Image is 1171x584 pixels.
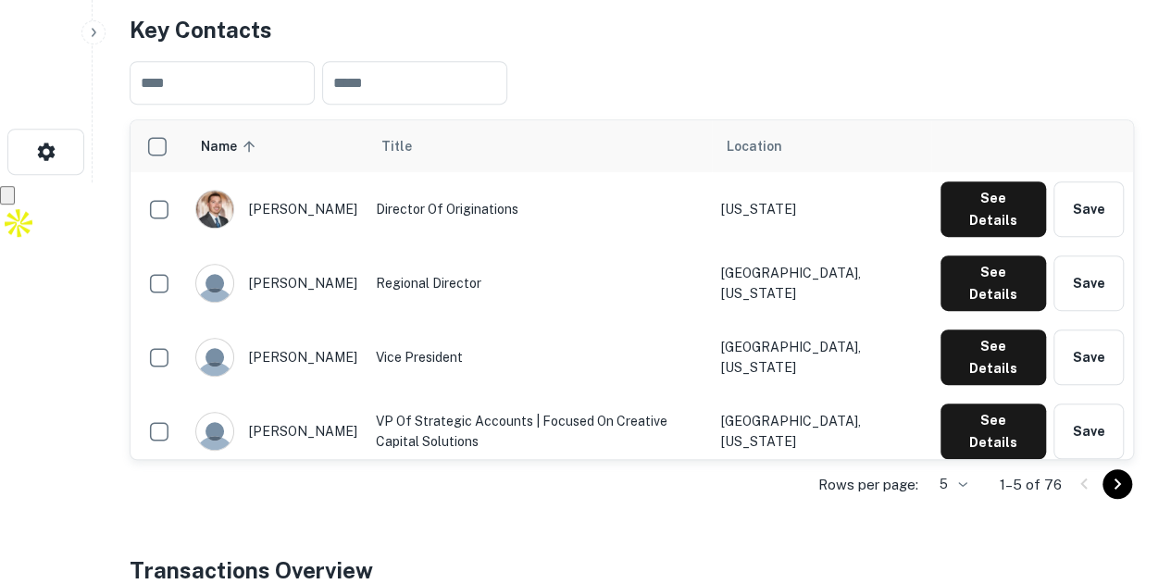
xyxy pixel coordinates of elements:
button: See Details [941,404,1046,459]
td: [GEOGRAPHIC_DATA], [US_STATE] [712,320,931,394]
td: Director of Originations [367,172,712,246]
td: [US_STATE] [712,172,931,246]
img: 9c8pery4andzj6ohjkjp54ma2 [196,339,233,376]
button: Save [1053,329,1124,385]
th: Name [186,120,367,172]
div: [PERSON_NAME] [195,412,357,451]
span: Title [381,135,436,157]
h4: Key Contacts [130,13,1134,46]
div: scrollable content [131,120,1133,459]
button: See Details [941,329,1046,385]
p: Rows per page: [818,474,918,496]
td: VP of Strategic Accounts | Focused on creative capital solutions [367,394,712,468]
button: Save [1053,255,1124,311]
button: See Details [941,255,1046,311]
button: Save [1053,404,1124,459]
div: [PERSON_NAME] [195,264,357,303]
td: [GEOGRAPHIC_DATA], [US_STATE] [712,394,931,468]
th: Location [712,120,931,172]
div: 5 [926,471,970,498]
img: 9c8pery4andzj6ohjkjp54ma2 [196,265,233,302]
td: [GEOGRAPHIC_DATA], [US_STATE] [712,246,931,320]
td: Vice President [367,320,712,394]
iframe: Chat Widget [1078,436,1171,525]
button: Save [1053,181,1124,237]
td: Regional Director [367,246,712,320]
img: 9c8pery4andzj6ohjkjp54ma2 [196,413,233,450]
span: Name [201,135,261,157]
div: [PERSON_NAME] [195,338,357,377]
button: See Details [941,181,1046,237]
span: Location [727,135,782,157]
p: 1–5 of 76 [1000,474,1062,496]
th: Title [367,120,712,172]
